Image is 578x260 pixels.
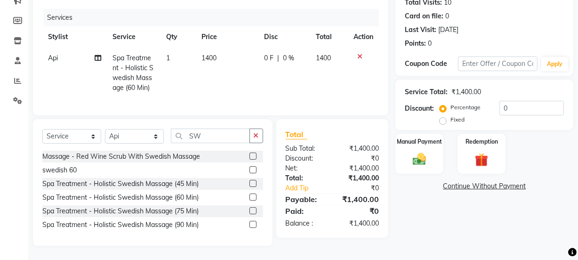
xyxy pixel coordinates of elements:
div: ₹0 [341,183,386,193]
div: 0 [428,39,432,49]
span: 1 [166,54,170,62]
div: Discount: [405,104,434,114]
div: ₹1,400.00 [332,144,386,154]
div: 0 [445,11,449,21]
span: Total [286,130,307,139]
div: Massage - Red Wine Scrub With Swedish Massage [42,152,200,162]
div: Spa Treatment - Holistic Swedish Massage (60 Min) [42,193,199,203]
div: Paid: [279,205,332,217]
div: Service Total: [405,87,448,97]
input: Search or Scan [171,129,250,143]
div: ₹1,400.00 [332,194,386,205]
a: Add Tip [279,183,341,193]
label: Manual Payment [397,138,442,146]
div: ₹1,400.00 [451,87,481,97]
div: Discount: [279,154,332,163]
div: ₹1,400.00 [332,163,386,173]
label: Fixed [450,115,465,124]
div: Spa Treatment - Holistic Swedish Massage (75 Min) [42,206,199,216]
span: 1400 [202,54,217,62]
th: Price [196,26,259,48]
div: Spa Treatment - Holistic Swedish Massage (45 Min) [42,179,199,189]
span: 1400 [316,54,331,62]
div: [DATE] [438,25,458,35]
div: swedish 60 [42,165,77,175]
div: Balance : [279,219,332,228]
span: 0 F [264,53,273,63]
div: Card on file: [405,11,443,21]
div: ₹0 [332,205,386,217]
div: Points: [405,39,426,49]
img: _cash.svg [409,152,430,167]
th: Qty [161,26,196,48]
div: Payable: [279,194,332,205]
input: Enter Offer / Coupon Code [458,57,538,71]
div: Total: [279,173,332,183]
span: Spa Treatment - Holistic Swedish Massage (60 Min) [112,54,153,92]
th: Disc [258,26,310,48]
button: Apply [541,57,568,71]
div: Services [43,9,386,26]
div: ₹1,400.00 [332,219,386,228]
th: Stylist [42,26,107,48]
label: Percentage [450,103,481,112]
a: Continue Without Payment [397,181,571,191]
span: 0 % [283,53,294,63]
th: Service [107,26,161,48]
th: Total [310,26,348,48]
img: _gift.svg [471,152,492,168]
div: Last Visit: [405,25,436,35]
span: Api [48,54,58,62]
div: Spa Treatment - Holistic Swedish Massage (90 Min) [42,220,199,230]
div: ₹1,400.00 [332,173,386,183]
th: Action [348,26,379,48]
div: Net: [279,163,332,173]
span: | [277,53,279,63]
label: Redemption [466,138,498,146]
div: Sub Total: [279,144,332,154]
div: Coupon Code [405,59,458,69]
div: ₹0 [332,154,386,163]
